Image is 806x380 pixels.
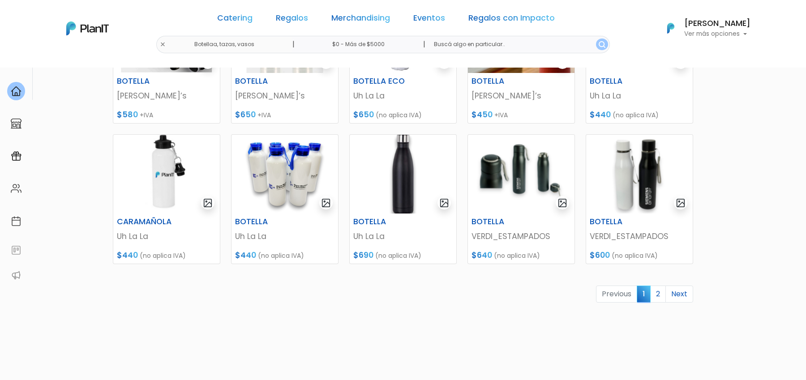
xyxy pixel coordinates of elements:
img: PlanIt Logo [66,21,109,35]
h6: CARAMAÑOLA [111,217,185,226]
p: [PERSON_NAME]’s [235,90,334,102]
img: PlanIt Logo [661,18,681,38]
a: Regalos con Impacto [468,14,555,25]
a: Regalos [276,14,308,25]
i: keyboard_arrow_down [139,68,152,81]
img: gallery-light [439,198,450,208]
span: $450 [472,109,493,120]
h6: BOTELLA [466,217,540,226]
strong: PLAN IT [31,73,57,80]
img: feedback-78b5a0c8f98aac82b08bfc38622c3050aee476f2c9584af64705fc4e61158814.svg [11,245,21,256]
span: $600 [590,250,610,260]
p: Uh La La [235,231,334,242]
span: $650 [353,109,374,120]
a: Catering [217,14,253,25]
span: ¡Escríbenos! [47,136,137,145]
img: home-e721727adea9d79c4d83392d1f703f7f8bce08238fde08b1acbfd93340b81755.svg [11,86,21,97]
h6: BOTELLA [466,77,540,86]
span: (no aplica IVA) [613,111,659,120]
img: campaigns-02234683943229c281be62815700db0a1741e53638e28bf9629b52c665b00959.svg [11,151,21,162]
p: | [423,39,425,50]
p: Ver más opciones [684,31,750,37]
button: PlanIt Logo [PERSON_NAME] Ver más opciones [656,17,750,40]
h6: BOTELLA [230,217,303,226]
a: Next [665,286,693,303]
div: J [23,54,158,72]
h6: [PERSON_NAME] [684,20,750,28]
img: search_button-432b6d5273f82d61273b3651a40e1bd1b912527efae98b1b7a1b2c0702e16a8d.svg [599,41,605,48]
a: gallery-light BOTELLA VERDI_ESTAMPADOS $600 (no aplica IVA) [586,134,693,264]
h6: BOTELLA [348,217,421,226]
span: $690 [353,250,373,260]
span: $440 [235,250,256,260]
a: gallery-light BOTELLA Uh La La $440 (no aplica IVA) [231,134,339,264]
p: | [292,39,295,50]
a: 2 [650,286,666,303]
i: send [152,134,170,145]
p: Uh La La [117,231,216,242]
span: +IVA [140,111,153,120]
span: $580 [117,109,138,120]
a: gallery-light BOTELLA VERDI_ESTAMPADOS $640 (no aplica IVA) [467,134,575,264]
span: $440 [117,250,138,260]
h6: BOTELLA [230,77,303,86]
div: PLAN IT Ya probaste PlanitGO? Vas a poder automatizarlas acciones de todo el año. Escribinos para... [23,63,158,119]
h6: BOTELLA ECO [348,77,421,86]
img: gallery-light [203,198,213,208]
p: Uh La La [353,90,453,102]
p: Ya probaste PlanitGO? Vas a poder automatizarlas acciones de todo el año. Escribinos para saber más! [31,82,150,112]
i: insert_emoticon [137,134,152,145]
p: VERDI_ESTAMPADOS [472,231,571,242]
a: Merchandising [331,14,390,25]
span: +IVA [257,111,271,120]
span: $440 [590,109,611,120]
p: Uh La La [590,90,689,102]
p: VERDI_ESTAMPADOS [590,231,689,242]
span: $650 [235,109,256,120]
p: [PERSON_NAME]’s [472,90,571,102]
span: (no aplica IVA) [494,251,540,260]
img: gallery-light [321,198,331,208]
img: gallery-light [557,198,568,208]
span: J [90,54,108,72]
span: (no aplica IVA) [612,251,658,260]
img: marketplace-4ceaa7011d94191e9ded77b95e3339b90024bf715f7c57f8cf31f2d8c509eaba.svg [11,118,21,129]
img: user_d58e13f531133c46cb30575f4d864daf.jpeg [81,45,99,63]
img: people-662611757002400ad9ed0e3c099ab2801c6687ba6c219adb57efc949bc21e19d.svg [11,183,21,194]
img: thumb_2000___2000-Photoroom_-_2025-03-21T101127.436.png [350,135,456,213]
a: Eventos [413,14,445,25]
img: partners-52edf745621dab592f3b2c58e3bca9d71375a7ef29c3b500c9f145b62cc070d4.svg [11,270,21,281]
img: thumb_2000___2000-Photoroom__13_.png [232,135,338,213]
h6: BOTELLA [584,217,658,226]
span: $640 [472,250,492,260]
img: thumb_Captura_de_pantalla_2025-03-13_173533.png [113,135,220,213]
p: Uh La La [353,231,453,242]
img: thumb_Captura_de_pantalla_2025-05-29_121738.png [586,135,693,213]
span: (no aplica IVA) [140,251,186,260]
img: close-6986928ebcb1d6c9903e3b54e860dbc4d054630f23adef3a32610726dff6a82b.svg [160,42,166,47]
span: 1 [637,286,651,302]
a: gallery-light CARAMAÑOLA Uh La La $440 (no aplica IVA) [113,134,220,264]
img: calendar-87d922413cdce8b2cf7b7f5f62616a5cf9e4887200fb71536465627b3292af00.svg [11,216,21,226]
p: [PERSON_NAME]’s [117,90,216,102]
span: +IVA [494,111,508,120]
h6: BOTELLA [584,77,658,86]
img: gallery-light [676,198,686,208]
h6: BOTELLA [111,77,185,86]
span: (no aplica IVA) [375,251,421,260]
input: Buscá algo en particular.. [427,36,610,53]
span: (no aplica IVA) [258,251,304,260]
img: thumb_Captura_de_pantalla_2025-05-29_121301.png [468,135,574,213]
img: user_04fe99587a33b9844688ac17b531be2b.png [72,54,90,72]
span: (no aplica IVA) [376,111,422,120]
a: gallery-light BOTELLA Uh La La $690 (no aplica IVA) [349,134,457,264]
